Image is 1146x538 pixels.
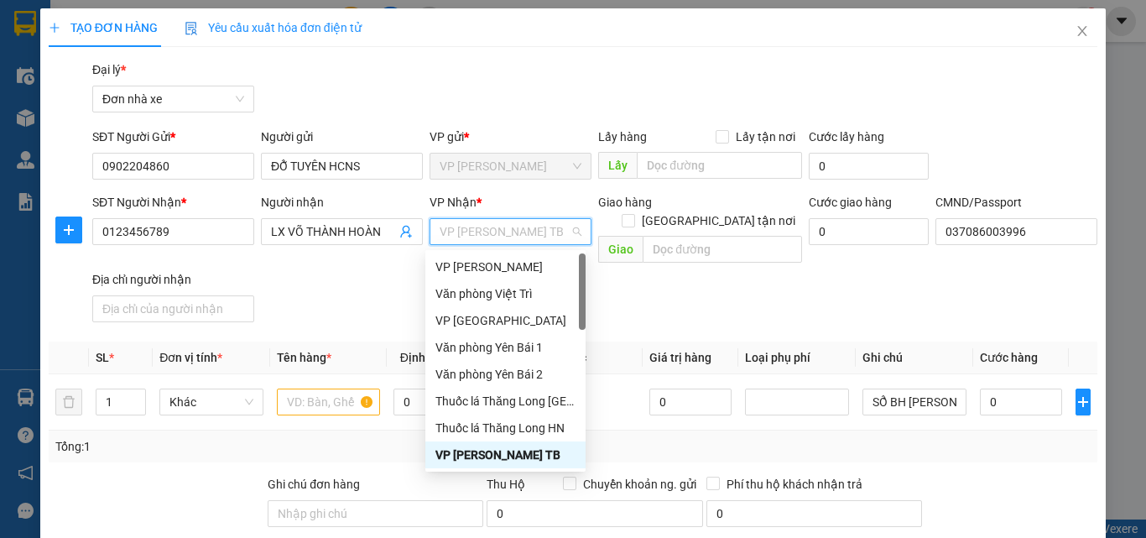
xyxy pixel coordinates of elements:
[738,342,856,374] th: Loại phụ phí
[856,342,973,374] th: Ghi chú
[635,212,802,230] span: [GEOGRAPHIC_DATA] tận nơi
[440,154,581,179] span: VP Ngọc Hồi
[425,415,586,441] div: Thuốc lá Thăng Long HN
[277,389,381,415] input: VD: Bàn, Ghế
[261,193,423,212] div: Người nhận
[425,361,586,388] div: Văn phòng Yên Bái 2
[435,311,576,330] div: VP [GEOGRAPHIC_DATA]
[598,236,643,263] span: Giao
[55,217,82,243] button: plus
[92,63,126,76] span: Đại lý
[425,280,586,307] div: Văn phòng Việt Trì
[435,419,576,437] div: Thuốc lá Thăng Long HN
[809,196,892,209] label: Cước giao hàng
[598,130,647,144] span: Lấy hàng
[261,128,423,146] div: Người gửi
[56,223,81,237] span: plus
[185,22,198,35] img: icon
[1076,395,1090,409] span: plus
[399,225,413,238] span: user-add
[49,21,158,34] span: TẠO ĐƠN HÀNG
[809,130,884,144] label: Cước lấy hàng
[435,365,576,384] div: Văn phòng Yên Bái 2
[435,338,576,357] div: Văn phòng Yên Bái 1
[440,219,581,244] span: VP Trần Phú TB
[49,22,60,34] span: plus
[487,478,525,491] span: Thu Hộ
[425,441,586,468] div: VP Trần Phú TB
[425,253,586,280] div: VP Lê Duẩn
[1076,24,1089,38] span: close
[729,128,802,146] span: Lấy tận nơi
[598,152,637,179] span: Lấy
[862,389,966,415] input: Ghi Chú
[430,128,591,146] div: VP gửi
[159,351,222,364] span: Đơn vị tính
[277,351,331,364] span: Tên hàng
[435,392,576,410] div: Thuốc lá Thăng Long [GEOGRAPHIC_DATA]
[425,307,586,334] div: VP Ninh Bình
[92,193,254,212] div: SĐT Người Nhận
[1076,389,1091,415] button: plus
[809,218,929,245] input: Cước giao hàng
[268,478,360,491] label: Ghi chú đơn hàng
[649,389,732,415] input: 0
[649,351,711,364] span: Giá trị hàng
[425,388,586,415] div: Thuốc lá Thăng Long Thanh Hóa
[637,152,802,179] input: Dọc đường
[400,351,460,364] span: Định lượng
[430,196,477,209] span: VP Nhận
[92,295,254,322] input: Địa chỉ của người nhận
[268,500,483,527] input: Ghi chú đơn hàng
[169,389,253,415] span: Khác
[643,236,802,263] input: Dọc đường
[720,475,869,494] span: Phí thu hộ khách nhận trả
[598,196,652,209] span: Giao hàng
[92,128,254,146] div: SĐT Người Gửi
[185,21,362,34] span: Yêu cầu xuất hóa đơn điện tử
[96,351,109,364] span: SL
[435,285,576,303] div: Văn phòng Việt Trì
[102,86,244,112] span: Đơn nhà xe
[809,153,929,180] input: Cước lấy hàng
[425,334,586,361] div: Văn phòng Yên Bái 1
[1059,8,1106,55] button: Close
[55,389,82,415] button: delete
[92,270,254,289] div: Địa chỉ người nhận
[435,258,576,276] div: VP [PERSON_NAME]
[435,446,576,464] div: VP [PERSON_NAME] TB
[980,351,1038,364] span: Cước hàng
[935,193,1097,212] div: CMND/Passport
[55,437,444,456] div: Tổng: 1
[576,475,703,494] span: Chuyển khoản ng. gửi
